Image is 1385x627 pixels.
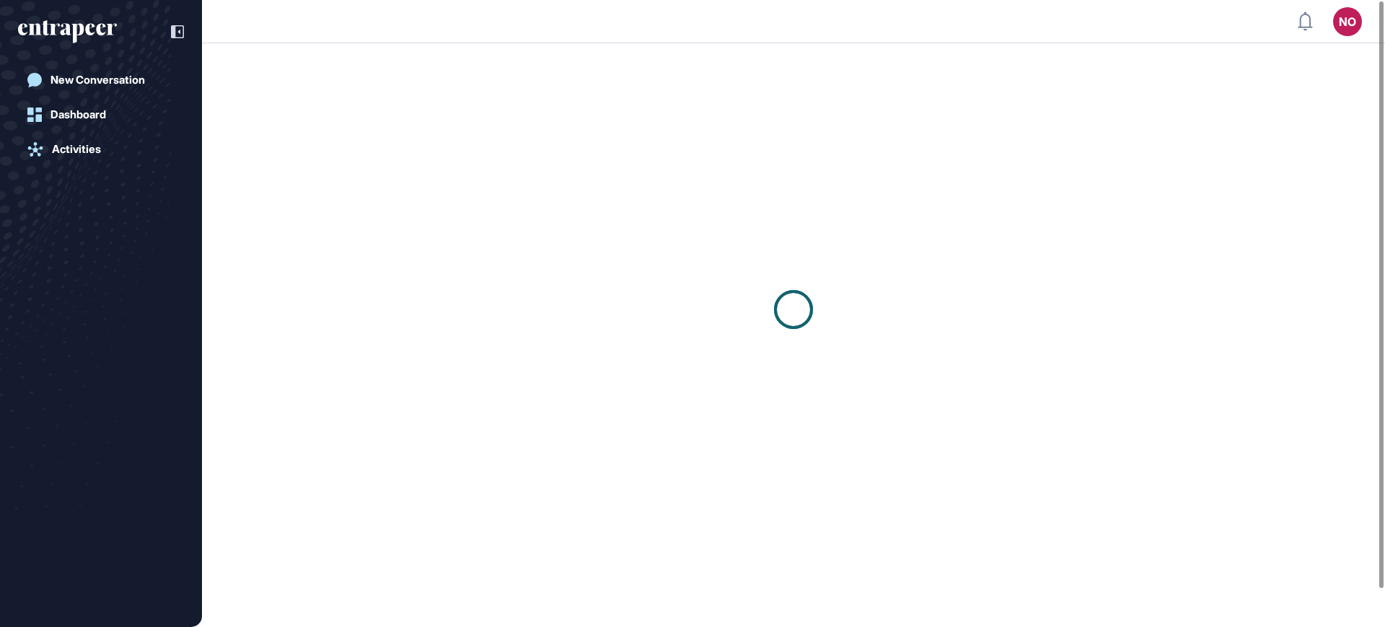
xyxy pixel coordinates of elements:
div: entrapeer-logo [18,20,117,43]
a: New Conversation [18,66,184,95]
a: Dashboard [18,100,184,129]
div: New Conversation [50,74,145,87]
a: Activities [18,135,184,164]
div: Dashboard [50,108,106,121]
div: Activities [52,143,101,156]
button: NO [1333,7,1362,36]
